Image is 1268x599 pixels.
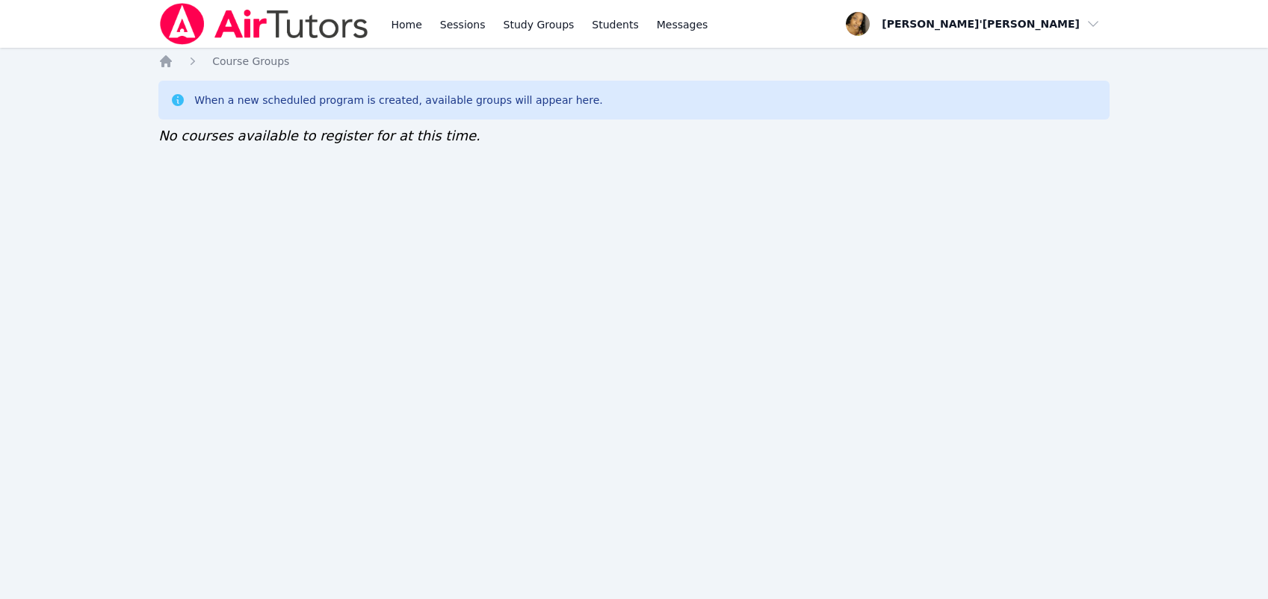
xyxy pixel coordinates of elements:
[158,3,370,45] img: Air Tutors
[657,17,708,32] span: Messages
[158,128,480,143] span: No courses available to register for at this time.
[158,54,1110,69] nav: Breadcrumb
[212,55,289,67] span: Course Groups
[212,54,289,69] a: Course Groups
[194,93,603,108] div: When a new scheduled program is created, available groups will appear here.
